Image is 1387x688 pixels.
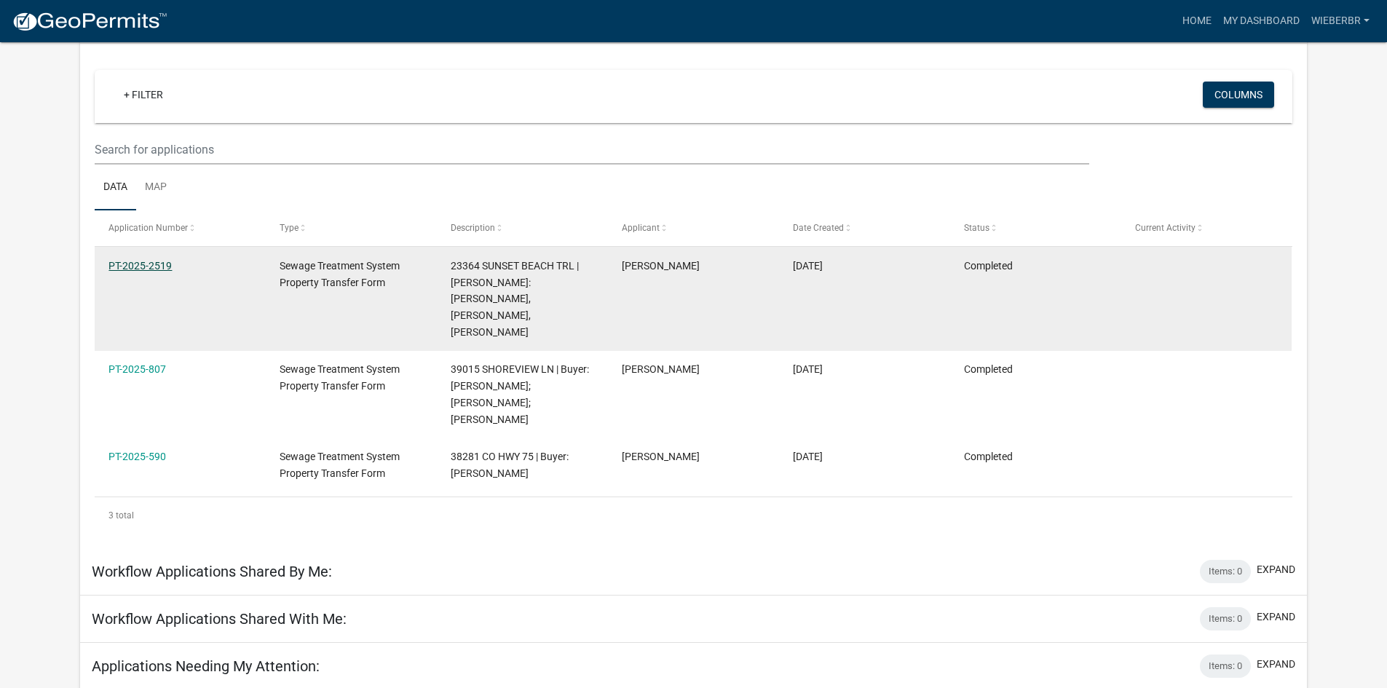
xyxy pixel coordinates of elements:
[280,260,400,288] span: Sewage Treatment System Property Transfer Form
[622,223,660,233] span: Applicant
[1121,210,1292,245] datatable-header-cell: Current Activity
[622,451,700,462] span: Brock Wieber
[1135,223,1196,233] span: Current Activity
[108,363,166,375] a: PT-2025-807
[1177,7,1217,35] a: Home
[92,610,347,628] h5: Workflow Applications Shared With Me:
[1200,607,1251,630] div: Items: 0
[793,260,823,272] span: 09/12/2025
[95,165,136,211] a: Data
[92,657,320,675] h5: Applications Needing My Attention:
[136,165,175,211] a: Map
[266,210,437,245] datatable-header-cell: Type
[95,210,266,245] datatable-header-cell: Application Number
[451,451,569,479] span: 38281 CO HWY 75 | Buyer: Luca Sohcahtoa Moser
[622,363,700,375] span: Brock Wieber
[95,497,1292,534] div: 3 total
[1217,7,1305,35] a: My Dashboard
[964,223,989,233] span: Status
[622,260,700,272] span: Brock Wieber
[1257,562,1295,577] button: expand
[80,44,1307,548] div: collapse
[793,223,844,233] span: Date Created
[1203,82,1274,108] button: Columns
[779,210,950,245] datatable-header-cell: Date Created
[108,451,166,462] a: PT-2025-590
[964,451,1013,462] span: Completed
[92,563,332,580] h5: Workflow Applications Shared By Me:
[437,210,608,245] datatable-header-cell: Description
[1305,7,1375,35] a: wieberbr
[608,210,779,245] datatable-header-cell: Applicant
[108,223,188,233] span: Application Number
[964,363,1013,375] span: Completed
[280,223,299,233] span: Type
[108,260,172,272] a: PT-2025-2519
[280,451,400,479] span: Sewage Treatment System Property Transfer Form
[964,260,1013,272] span: Completed
[793,363,823,375] span: 04/17/2025
[112,82,175,108] a: + Filter
[280,363,400,392] span: Sewage Treatment System Property Transfer Form
[95,135,1088,165] input: Search for applications
[793,451,823,462] span: 03/24/2025
[1257,609,1295,625] button: expand
[451,363,589,424] span: 39015 SHOREVIEW LN | Buyer: Zachary Stegmiller; Nathan Stegmiller; Lucas Stegmiller
[1200,560,1251,583] div: Items: 0
[1257,657,1295,672] button: expand
[949,210,1121,245] datatable-header-cell: Status
[451,223,495,233] span: Description
[451,260,579,338] span: 23364 SUNSET BEACH TRL | Buyer: Jay Thoreson, Gail Hasz, Joan Saucedo
[1200,655,1251,678] div: Items: 0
